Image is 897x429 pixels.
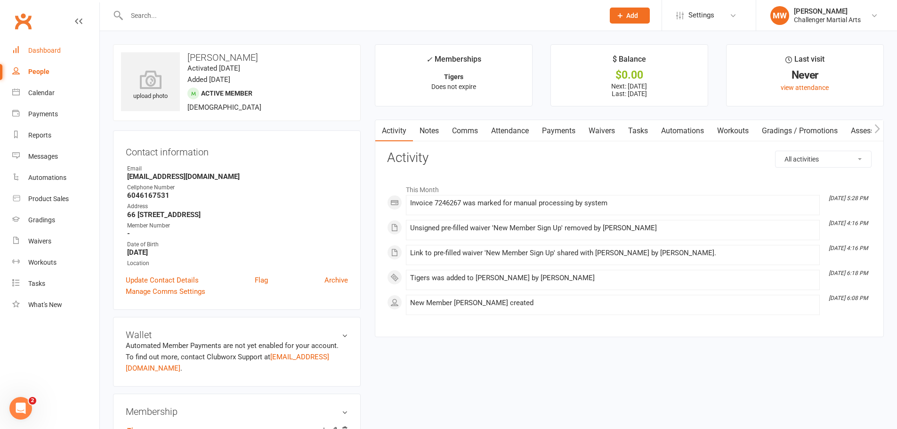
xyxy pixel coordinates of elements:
span: Settings [688,5,714,26]
a: Gradings / Promotions [755,120,844,142]
a: Messages [12,146,99,167]
div: New Member [PERSON_NAME] created [410,299,816,307]
div: Last visit [785,53,824,70]
a: Automations [655,120,711,142]
a: Reports [12,125,99,146]
span: 2 [29,397,36,405]
a: Payments [535,120,582,142]
div: Payments [28,110,58,118]
strong: - [127,229,348,238]
div: Gradings [28,216,55,224]
div: Cellphone Number [127,183,348,192]
p: Next: [DATE] Last: [DATE] [559,82,699,97]
div: Reports [28,131,51,139]
div: Member Number [127,221,348,230]
div: Unsigned pre-filled waiver 'New Member Sign Up' removed by [PERSON_NAME] [410,224,816,232]
div: Memberships [426,53,481,71]
div: Location [127,259,348,268]
strong: [DATE] [127,248,348,257]
div: Tigers was added to [PERSON_NAME] by [PERSON_NAME] [410,274,816,282]
span: Does not expire [431,83,476,90]
li: This Month [387,180,872,195]
div: Invoice 7246267 was marked for manual processing by system [410,199,816,207]
a: Calendar [12,82,99,104]
a: Payments [12,104,99,125]
a: People [12,61,99,82]
div: Date of Birth [127,240,348,249]
div: Email [127,164,348,173]
i: ✓ [426,55,432,64]
div: [PERSON_NAME] [794,7,861,16]
div: Link to pre-filled waiver 'New Member Sign Up' shared with [PERSON_NAME] by [PERSON_NAME]. [410,249,816,257]
div: Automations [28,174,66,181]
button: Add [610,8,650,24]
iframe: Intercom live chat [9,397,32,420]
div: People [28,68,49,75]
a: Notes [413,120,445,142]
i: [DATE] 6:18 PM [829,270,868,276]
div: Never [735,70,875,80]
i: [DATE] 5:28 PM [829,195,868,202]
div: Dashboard [28,47,61,54]
a: Comms [445,120,485,142]
div: upload photo [121,70,180,101]
a: Attendance [485,120,535,142]
a: Update Contact Details [126,275,199,286]
div: $ Balance [613,53,646,70]
a: Waivers [582,120,622,142]
div: What's New [28,301,62,308]
a: Archive [324,275,348,286]
a: Tasks [622,120,655,142]
strong: 66 [STREET_ADDRESS] [127,210,348,219]
a: Workouts [711,120,755,142]
a: Product Sales [12,188,99,210]
a: Automations [12,167,99,188]
div: Messages [28,153,58,160]
i: [DATE] 4:16 PM [829,220,868,227]
div: MW [770,6,789,25]
span: Add [626,12,638,19]
div: Address [127,202,348,211]
strong: [EMAIL_ADDRESS][DOMAIN_NAME] [127,172,348,181]
strong: 6046167531 [127,191,348,200]
a: Manage Comms Settings [126,286,205,297]
i: [DATE] 6:08 PM [829,295,868,301]
div: Challenger Martial Arts [794,16,861,24]
h3: Membership [126,406,348,417]
div: Product Sales [28,195,69,202]
a: Clubworx [11,9,35,33]
a: Workouts [12,252,99,273]
a: What's New [12,294,99,316]
time: Added [DATE] [187,75,230,84]
a: Flag [255,275,268,286]
a: view attendance [781,84,829,91]
div: Workouts [28,259,57,266]
a: Gradings [12,210,99,231]
h3: Activity [387,151,872,165]
span: [DEMOGRAPHIC_DATA] [187,103,261,112]
div: Tasks [28,280,45,287]
strong: Tigers [444,73,463,81]
no-payment-system: Automated Member Payments are not yet enabled for your account. To find out more, contact Clubwor... [126,341,339,372]
div: Calendar [28,89,55,97]
h3: [PERSON_NAME] [121,52,353,63]
a: Dashboard [12,40,99,61]
span: Active member [201,89,252,97]
a: Tasks [12,273,99,294]
div: Waivers [28,237,51,245]
a: Waivers [12,231,99,252]
h3: Wallet [126,330,348,340]
h3: Contact information [126,143,348,157]
i: [DATE] 4:16 PM [829,245,868,251]
a: Activity [375,120,413,142]
div: $0.00 [559,70,699,80]
time: Activated [DATE] [187,64,240,73]
input: Search... [124,9,598,22]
